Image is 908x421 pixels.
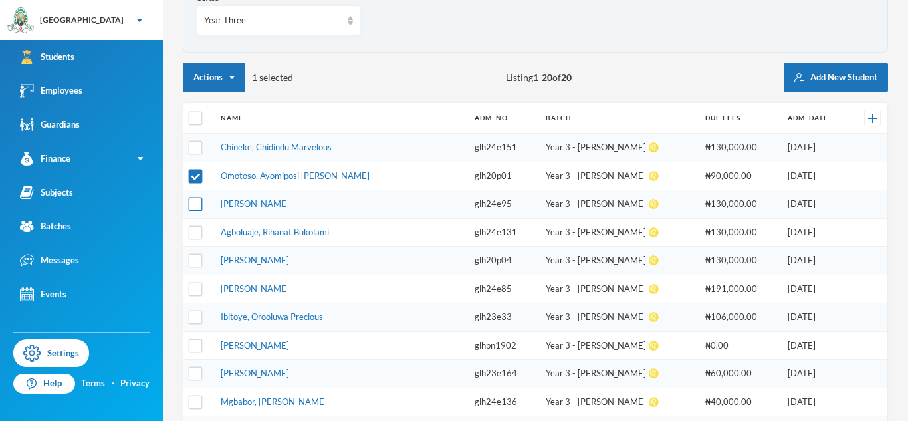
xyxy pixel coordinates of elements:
[699,247,781,275] td: ₦130,000.00
[468,190,538,219] td: glh24e95
[20,84,82,98] div: Employees
[781,388,850,416] td: [DATE]
[781,218,850,247] td: [DATE]
[204,14,341,27] div: Year Three
[221,340,289,351] a: [PERSON_NAME]
[539,388,699,416] td: Year 3 - [PERSON_NAME] ♌️
[539,190,699,219] td: Year 3 - [PERSON_NAME] ♌️
[781,162,850,190] td: [DATE]
[40,14,124,26] div: [GEOGRAPHIC_DATA]
[468,103,538,134] th: Adm. No.
[468,134,538,162] td: glh24e151
[221,311,323,322] a: Ibitoye, Orooluwa Precious
[542,72,552,83] b: 20
[784,63,888,92] button: Add New Student
[539,331,699,360] td: Year 3 - [PERSON_NAME] ♌️
[183,63,293,92] div: 1 selected
[539,303,699,332] td: Year 3 - [PERSON_NAME] ♌️
[699,218,781,247] td: ₦130,000.00
[221,198,289,209] a: [PERSON_NAME]
[468,218,538,247] td: glh24e131
[468,275,538,303] td: glh24e85
[506,70,572,84] span: Listing - of
[781,275,850,303] td: [DATE]
[539,275,699,303] td: Year 3 - [PERSON_NAME] ♌️
[468,162,538,190] td: glh20p01
[20,219,71,233] div: Batches
[221,142,332,152] a: Chineke, Chidindu Marvelous
[561,72,572,83] b: 20
[20,118,80,132] div: Guardians
[13,374,75,394] a: Help
[468,247,538,275] td: glh20p04
[699,360,781,388] td: ₦60,000.00
[699,103,781,134] th: Due Fees
[781,103,850,134] th: Adm. Date
[468,388,538,416] td: glh24e136
[781,360,850,388] td: [DATE]
[868,114,877,123] img: +
[214,103,469,134] th: Name
[699,134,781,162] td: ₦130,000.00
[539,360,699,388] td: Year 3 - [PERSON_NAME] ♌️
[20,50,74,64] div: Students
[539,218,699,247] td: Year 3 - [PERSON_NAME] ♌️
[699,162,781,190] td: ₦90,000.00
[699,388,781,416] td: ₦40,000.00
[221,396,327,407] a: Mgbabor, [PERSON_NAME]
[468,331,538,360] td: glhpn1902
[81,377,105,390] a: Terms
[183,63,245,92] button: Actions
[699,190,781,219] td: ₦130,000.00
[781,134,850,162] td: [DATE]
[533,72,538,83] b: 1
[221,170,370,181] a: Omotoso, Ayomiposi [PERSON_NAME]
[20,186,73,200] div: Subjects
[112,377,114,390] div: ·
[468,360,538,388] td: glh23e164
[7,7,34,34] img: logo
[539,162,699,190] td: Year 3 - [PERSON_NAME] ♌️
[699,303,781,332] td: ₦106,000.00
[699,275,781,303] td: ₦191,000.00
[13,339,89,367] a: Settings
[539,134,699,162] td: Year 3 - [PERSON_NAME] ♌️
[20,152,70,166] div: Finance
[20,253,79,267] div: Messages
[20,287,66,301] div: Events
[221,368,289,378] a: [PERSON_NAME]
[468,303,538,332] td: glh23e33
[120,377,150,390] a: Privacy
[221,283,289,294] a: [PERSON_NAME]
[221,227,329,237] a: Agboluaje, Rihanat Bukolami
[699,331,781,360] td: ₦0.00
[781,331,850,360] td: [DATE]
[781,303,850,332] td: [DATE]
[781,247,850,275] td: [DATE]
[781,190,850,219] td: [DATE]
[539,103,699,134] th: Batch
[539,247,699,275] td: Year 3 - [PERSON_NAME] ♌️
[221,255,289,265] a: [PERSON_NAME]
